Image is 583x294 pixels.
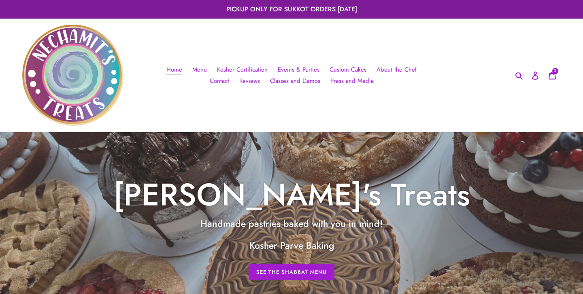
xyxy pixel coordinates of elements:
p: Kosher Parve Baking [126,239,457,253]
span: Menu [192,65,207,74]
a: Home [162,64,186,76]
a: Events & Parties [274,64,323,76]
a: Press and Media [326,75,378,87]
span: Contact [210,76,229,86]
span: Home [166,65,182,74]
a: Contact [206,75,233,87]
a: 1 [544,67,561,84]
a: Reviews [235,75,264,87]
a: About the Chef [372,64,421,76]
a: See The Shabbat Menu: Weekly Menu [249,264,334,281]
span: Kosher Certification [217,65,268,74]
span: 1 [554,69,556,73]
span: Events & Parties [278,65,319,74]
a: Menu [188,64,211,76]
a: Kosher Certification [213,64,272,76]
span: Press and Media [330,76,374,86]
span: Reviews [239,76,260,86]
span: Classes and Demos [270,76,320,86]
a: Classes and Demos [266,75,324,87]
h2: [PERSON_NAME]'s Treats [71,176,512,214]
img: Nechamit&#39;s Treats [22,25,123,126]
p: Handmade pastries baked with you in mind! [126,217,457,231]
a: Custom Cakes [326,64,370,76]
span: Custom Cakes [330,65,366,74]
span: About the Chef [377,65,417,74]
